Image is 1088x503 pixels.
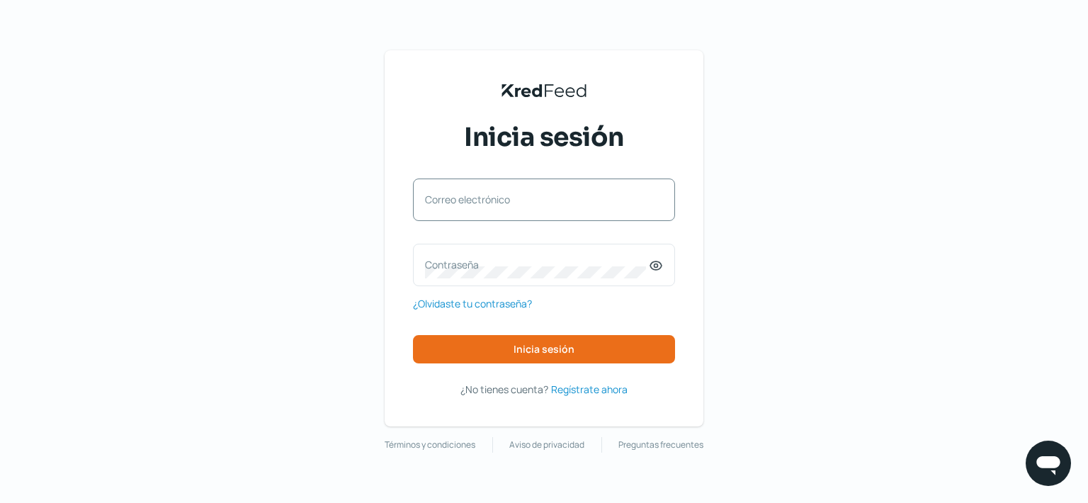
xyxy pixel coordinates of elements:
[413,295,532,312] a: ¿Olvidaste tu contraseña?
[425,258,649,271] label: Contraseña
[618,437,703,453] a: Preguntas frecuentes
[460,383,548,396] span: ¿No tienes cuenta?
[425,193,649,206] label: Correo electrónico
[509,437,584,453] a: Aviso de privacidad
[464,120,624,155] span: Inicia sesión
[385,437,475,453] a: Términos y condiciones
[413,335,675,363] button: Inicia sesión
[1034,449,1062,477] img: chatIcon
[514,344,574,354] span: Inicia sesión
[551,380,628,398] a: Regístrate ahora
